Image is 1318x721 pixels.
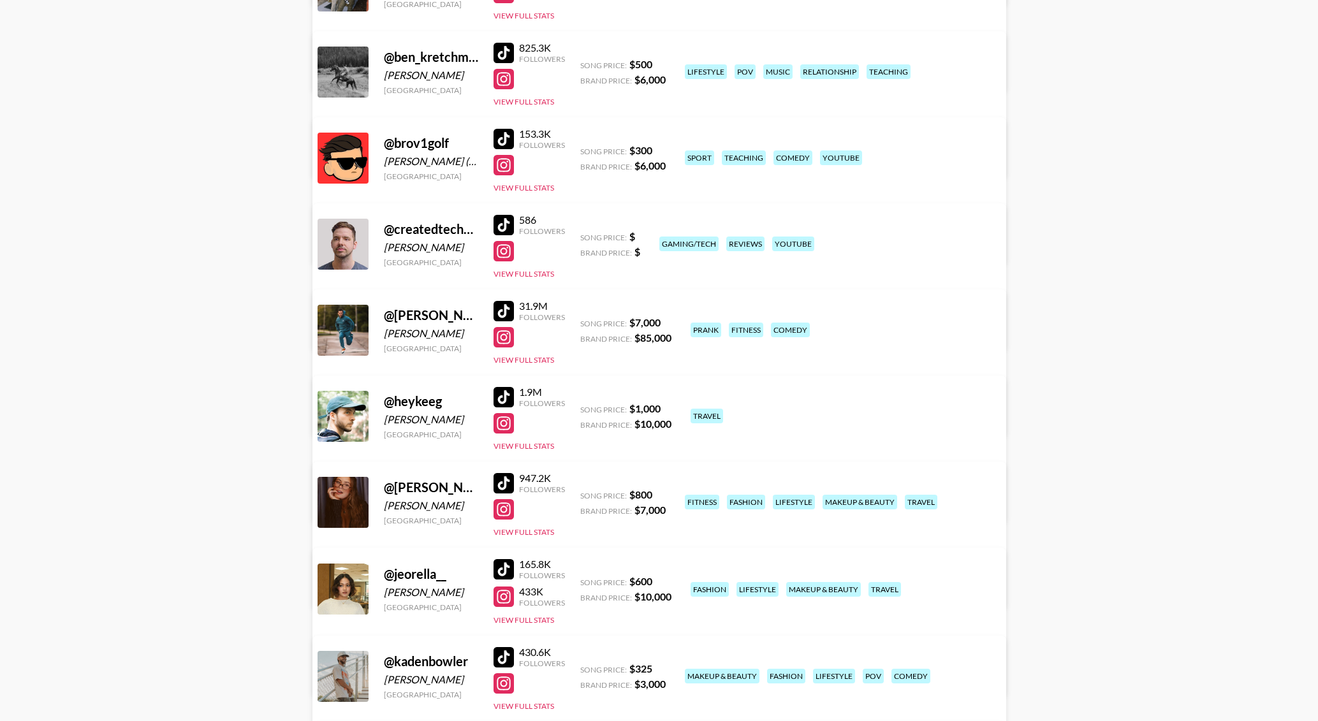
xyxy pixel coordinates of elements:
button: View Full Stats [494,441,554,451]
div: lifestyle [736,582,779,597]
div: [PERSON_NAME] [384,241,478,254]
span: Brand Price: [580,248,632,258]
div: 1.9M [519,386,565,398]
span: Brand Price: [580,420,632,430]
div: prank [691,323,721,337]
div: comedy [891,669,930,683]
span: Brand Price: [580,334,632,344]
div: Followers [519,398,565,408]
div: [GEOGRAPHIC_DATA] [384,171,478,181]
div: youtube [820,150,862,165]
div: makeup & beauty [823,495,897,509]
strong: $ 7,000 [629,316,661,328]
div: [PERSON_NAME] [384,69,478,82]
div: lifestyle [685,64,727,79]
div: @ ben_kretchman [384,49,478,65]
div: 31.9M [519,300,565,312]
strong: $ 300 [629,144,652,156]
div: Followers [519,54,565,64]
button: View Full Stats [494,701,554,711]
div: Followers [519,484,565,494]
strong: $ 600 [629,575,652,587]
strong: $ 85,000 [634,331,671,344]
div: [GEOGRAPHIC_DATA] [384,85,478,95]
span: Song Price: [580,147,627,156]
div: sport [685,150,714,165]
button: View Full Stats [494,97,554,106]
div: 825.3K [519,41,565,54]
strong: $ 325 [629,662,652,674]
div: [GEOGRAPHIC_DATA] [384,258,478,267]
strong: $ 10,000 [634,418,671,430]
div: [GEOGRAPHIC_DATA] [384,690,478,699]
div: 586 [519,214,565,226]
div: @ [PERSON_NAME].[PERSON_NAME] [384,479,478,495]
div: lifestyle [813,669,855,683]
button: View Full Stats [494,615,554,625]
div: fashion [691,582,729,597]
button: View Full Stats [494,11,554,20]
button: View Full Stats [494,355,554,365]
div: youtube [772,237,814,251]
div: 430.6K [519,646,565,659]
strong: $ 1,000 [629,402,661,414]
div: @ brov1golf [384,135,478,151]
span: Brand Price: [580,680,632,690]
div: Followers [519,571,565,580]
strong: $ 800 [629,488,652,500]
div: pov [863,669,884,683]
div: 433K [519,585,565,598]
div: travel [868,582,901,597]
div: @ heykeeg [384,393,478,409]
span: Song Price: [580,319,627,328]
div: Followers [519,226,565,236]
div: teaching [867,64,911,79]
div: makeup & beauty [786,582,861,597]
span: Song Price: [580,491,627,500]
div: [GEOGRAPHIC_DATA] [384,516,478,525]
div: fashion [727,495,765,509]
strong: $ 6,000 [634,159,666,171]
div: 153.3K [519,127,565,140]
div: Followers [519,140,565,150]
div: travel [691,409,723,423]
div: [PERSON_NAME] [384,413,478,426]
div: lifestyle [773,495,815,509]
span: Brand Price: [580,76,632,85]
div: [GEOGRAPHIC_DATA] [384,344,478,353]
div: teaching [722,150,766,165]
div: fitness [685,495,719,509]
div: [PERSON_NAME] [384,499,478,512]
div: comedy [771,323,810,337]
div: makeup & beauty [685,669,759,683]
div: pov [735,64,756,79]
div: fitness [729,323,763,337]
div: Followers [519,312,565,322]
div: [PERSON_NAME] [384,586,478,599]
span: Song Price: [580,61,627,70]
span: Song Price: [580,578,627,587]
div: relationship [800,64,859,79]
div: music [763,64,793,79]
button: View Full Stats [494,183,554,193]
strong: $ 3,000 [634,678,666,690]
strong: $ [629,230,635,242]
div: [GEOGRAPHIC_DATA] [384,602,478,612]
div: reviews [726,237,765,251]
button: View Full Stats [494,269,554,279]
span: Song Price: [580,665,627,674]
div: [PERSON_NAME] ([PERSON_NAME]) [384,155,478,168]
div: gaming/tech [659,237,719,251]
strong: $ 7,000 [634,504,666,516]
span: Brand Price: [580,506,632,516]
div: 165.8K [519,558,565,571]
div: @ createdtechofficial [384,221,478,237]
div: [PERSON_NAME] [384,327,478,340]
strong: $ 10,000 [634,590,671,602]
div: [PERSON_NAME] [384,673,478,686]
div: @ jeorella__ [384,566,478,582]
button: View Full Stats [494,527,554,537]
strong: $ 6,000 [634,73,666,85]
span: Song Price: [580,233,627,242]
strong: $ [634,245,640,258]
